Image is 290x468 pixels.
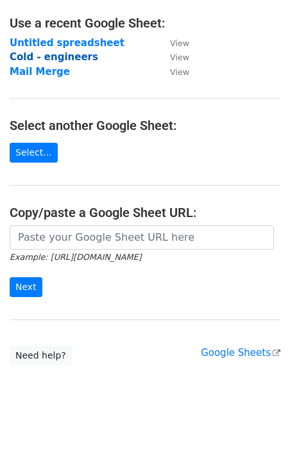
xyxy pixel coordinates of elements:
h4: Use a recent Google Sheet: [10,15,280,31]
small: View [170,38,189,48]
small: View [170,52,189,62]
input: Paste your Google Sheet URL here [10,225,274,250]
input: Next [10,277,42,297]
a: Untitled spreadsheet [10,37,124,49]
a: Need help? [10,346,72,366]
small: View [170,67,189,77]
small: Example: [URL][DOMAIN_NAME] [10,252,141,262]
iframe: Chat Widget [226,407,290,468]
a: View [157,51,189,63]
a: View [157,66,189,77]
a: Mail Merge [10,66,70,77]
h4: Copy/paste a Google Sheet URL: [10,205,280,220]
a: Select... [10,143,58,163]
h4: Select another Google Sheet: [10,118,280,133]
a: View [157,37,189,49]
a: Google Sheets [201,347,280,359]
a: Cold - engineers [10,51,98,63]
